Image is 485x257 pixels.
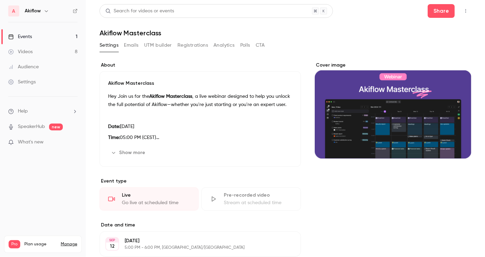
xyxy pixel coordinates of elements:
div: Search for videos or events [105,8,174,15]
h1: Akiflow Masterclass [100,29,471,37]
strong: Date: [108,124,120,129]
span: Plan usage [24,242,57,247]
li: help-dropdown-opener [8,108,78,115]
button: Share [428,4,455,18]
div: Go live at scheduled time [122,199,190,206]
button: Polls [240,40,250,51]
div: Events [8,33,32,40]
div: Live [122,192,190,199]
p: Hey Join us for the , a live webinar designed to help you unlock the full potential of Akiflow—wh... [108,92,292,109]
button: Emails [124,40,138,51]
p: Event type [100,178,301,185]
button: UTM builder [144,40,172,51]
span: new [49,124,63,130]
p: [DATE] [108,122,292,131]
strong: Time: [108,135,120,140]
p: [DATE] [125,237,265,244]
strong: Akiflow Masterclass [149,94,192,99]
span: Help [18,108,28,115]
span: A [12,8,15,15]
div: Pre-recorded video [224,192,292,199]
button: Analytics [213,40,235,51]
button: Settings [100,40,118,51]
p: 12 [110,243,115,250]
div: Videos [8,48,33,55]
label: Cover image [315,62,471,69]
button: CTA [256,40,265,51]
p: Akiflow Masterclass [108,80,292,87]
a: Manage [61,242,77,247]
p: 05:00 PM (CEST) [108,133,292,142]
h6: Akiflow [25,8,41,14]
button: Show more [108,147,149,158]
div: Settings [8,79,36,85]
div: LiveGo live at scheduled time [100,187,199,211]
div: Pre-recorded videoStream at scheduled time [201,187,301,211]
div: Stream at scheduled time [224,199,292,206]
p: 5:00 PM - 6:00 PM, [GEOGRAPHIC_DATA]/[GEOGRAPHIC_DATA] [125,245,265,250]
button: Registrations [177,40,208,51]
label: Date and time [100,222,301,229]
section: Cover image [315,62,471,159]
span: Pro [9,240,20,248]
div: Audience [8,63,39,70]
label: About [100,62,301,69]
a: SpeakerHub [18,123,45,130]
span: What's new [18,139,44,146]
div: SEP [106,238,118,243]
